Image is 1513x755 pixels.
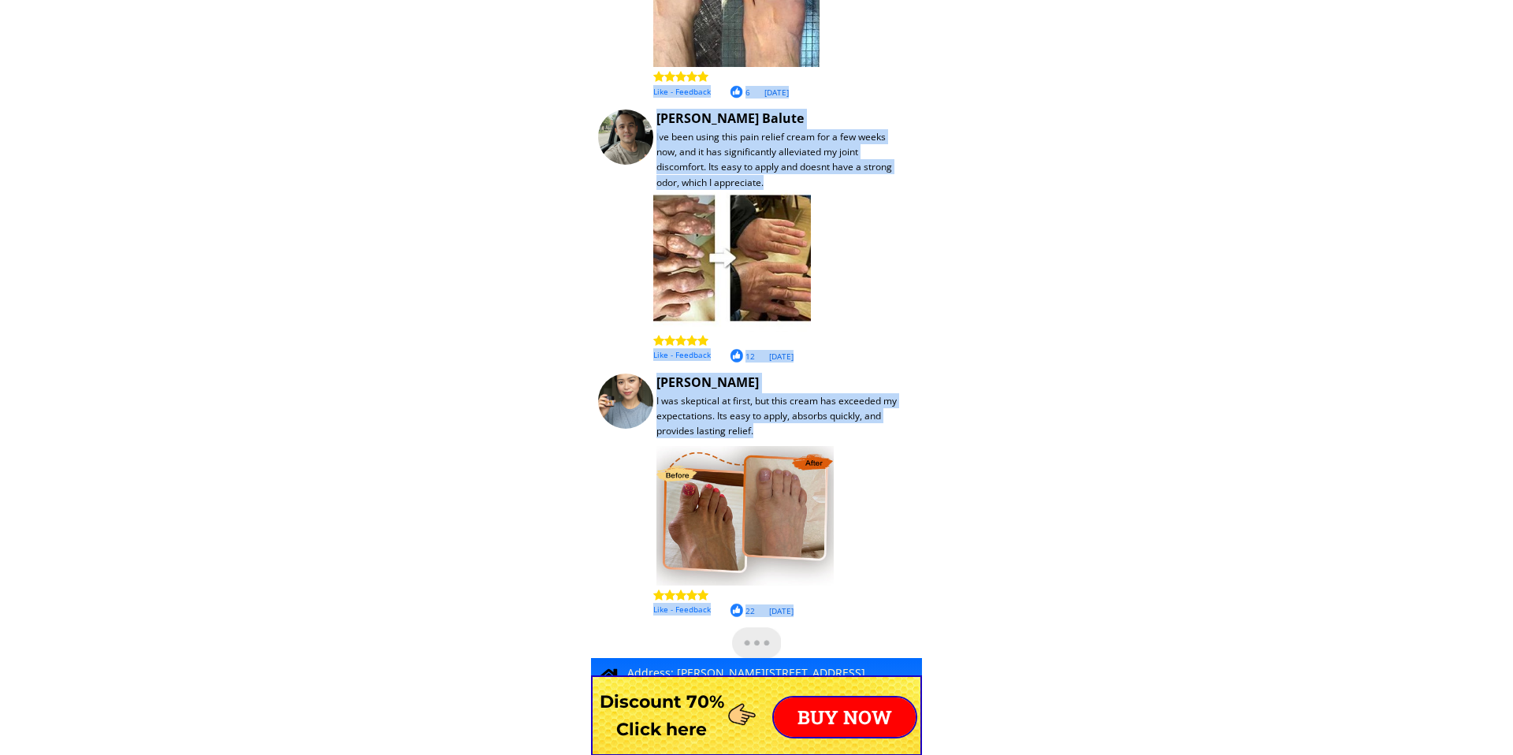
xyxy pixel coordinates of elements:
div: Like - Feedback [653,348,1023,361]
div: Ive been using this pain relief cream for a few weeks now, and it has significantly alleviated my... [656,129,907,190]
div: Like - Feedback [653,85,1023,98]
p: Address: [PERSON_NAME][STREET_ADDRESS] [627,665,913,681]
div: 22 [DATE] [745,604,1115,617]
h3: Discount 70% Click here [591,688,732,743]
div: Like - Feedback [653,603,1023,616]
div: [PERSON_NAME] Balute [656,109,1026,149]
div: 6 [DATE] [745,86,1115,99]
div: I was skeptical at first, but this cream has exceeded my expectations. Its easy to apply, absorbs... [656,393,907,439]
div: [PERSON_NAME] [656,373,1026,393]
p: BUY NOW [774,697,916,737]
div: 12 [DATE] [745,350,1115,363]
